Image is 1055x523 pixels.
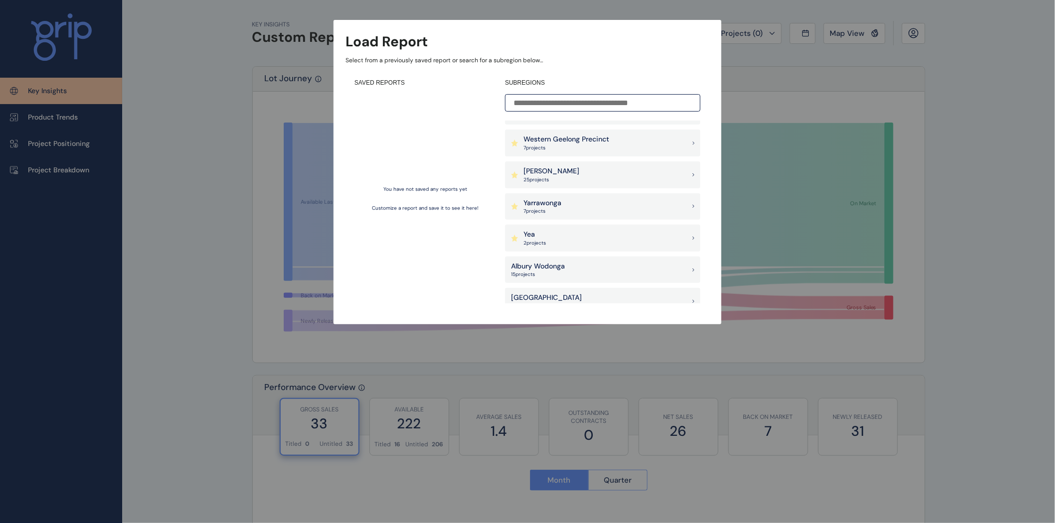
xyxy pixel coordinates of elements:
[511,261,565,271] p: Albury Wodonga
[524,198,561,208] p: Yarrawonga
[354,79,496,87] h4: SAVED REPORTS
[511,271,565,278] p: 15 project s
[511,293,582,303] p: [GEOGRAPHIC_DATA]
[346,56,709,65] p: Select from a previously saved report or search for a subregion below...
[524,208,561,215] p: 7 project s
[383,186,467,193] p: You have not saved any reports yet
[346,32,428,51] h3: Load Report
[524,230,546,240] p: Yea
[511,303,582,310] p: 10 project s
[524,240,546,247] p: 2 project s
[505,79,701,87] h4: SUBREGIONS
[372,205,479,212] p: Customize a report and save it to see it here!
[524,176,579,183] p: 25 project s
[524,134,609,144] p: Western Geelong Precinct
[524,166,579,176] p: [PERSON_NAME]
[524,144,609,151] p: 7 project s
